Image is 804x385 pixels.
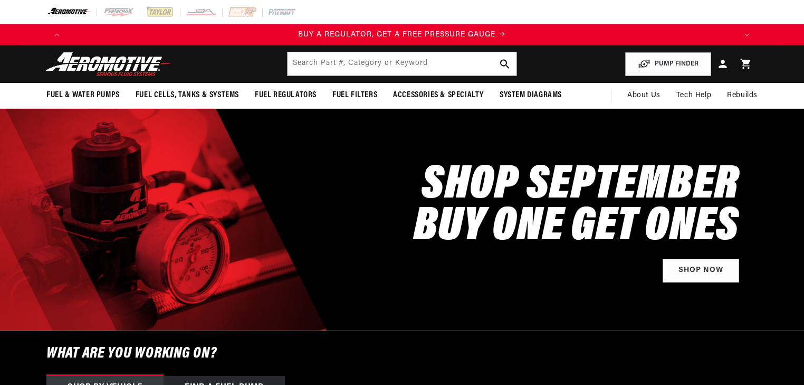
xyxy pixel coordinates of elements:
h6: What are you working on? [20,331,784,376]
div: Announcement [68,29,736,41]
summary: Fuel Cells, Tanks & Systems [128,83,247,108]
summary: Fuel Regulators [247,83,324,108]
input: Search by Part Number, Category or Keyword [288,52,516,76]
button: Translation missing: en.sections.announcements.previous_announcement [46,24,68,45]
span: Fuel Cells, Tanks & Systems [136,90,239,101]
summary: Tech Help [668,83,719,108]
button: PUMP FINDER [625,52,711,76]
span: System Diagrams [500,90,562,101]
span: Fuel Filters [332,90,377,101]
div: 1 of 4 [68,29,736,41]
summary: Fuel & Water Pumps [39,83,128,108]
span: About Us [627,91,661,99]
img: Aeromotive [43,52,175,77]
summary: Rebuilds [719,83,765,108]
a: About Us [619,83,668,108]
span: Rebuilds [727,90,758,101]
button: search button [493,52,516,76]
summary: System Diagrams [492,83,570,108]
summary: Fuel Filters [324,83,385,108]
span: BUY A REGULATOR, GET A FREE PRESSURE GAUGE [298,31,495,39]
span: Tech Help [676,90,711,101]
slideshow-component: Translation missing: en.sections.announcements.announcement_bar [20,24,784,45]
a: Shop Now [663,259,739,283]
button: Translation missing: en.sections.announcements.next_announcement [736,24,758,45]
span: Fuel & Water Pumps [46,90,120,101]
h2: SHOP SEPTEMBER BUY ONE GET ONES [414,165,739,249]
span: Fuel Regulators [255,90,317,101]
span: Accessories & Specialty [393,90,484,101]
summary: Accessories & Specialty [385,83,492,108]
